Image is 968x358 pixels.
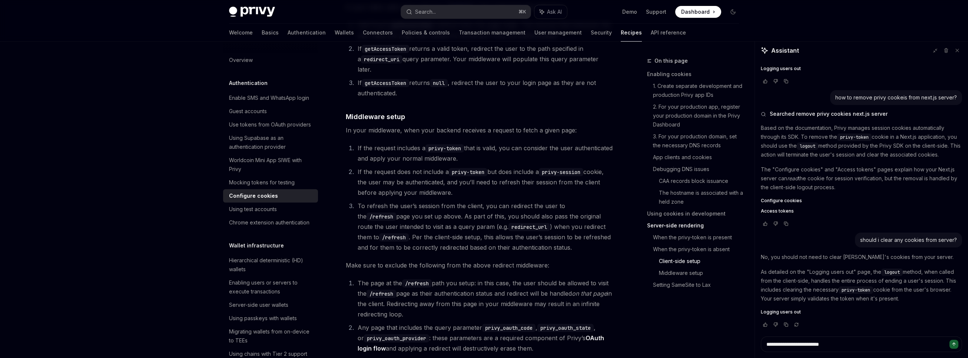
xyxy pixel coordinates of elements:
[402,24,450,42] a: Policies & controls
[761,110,962,118] button: Searched remove privy cookies next.js server
[860,236,957,244] div: should i clear any cookies from server?
[654,56,688,65] span: On this page
[653,243,745,255] a: When the privy-token is absent
[537,324,594,332] code: privy_oauth_state
[355,167,613,198] li: If the request does not include a but does include a cookie, the user may be authenticated, and y...
[647,220,745,231] a: Server-side rendering
[518,9,526,15] span: ⌘ K
[800,143,815,149] span: logout
[534,24,582,42] a: User management
[223,154,318,176] a: Worldcoin Mini App SIWE with Privy
[835,94,957,101] div: how to remove privy cookeis from next.js server?
[761,165,962,192] p: The "Configure cookies" and "Access tokens" pages explain how your Next.js server can the cookie ...
[223,105,318,118] a: Guest accounts
[646,8,666,16] a: Support
[761,267,962,303] p: As detailed on the "Logging users out" page, the method, when called from the client-side, handle...
[534,5,567,19] button: Ask AI
[949,340,958,349] button: Send message
[229,278,314,296] div: Enabling users or servers to execute transactions
[229,300,288,309] div: Server-side user wallets
[761,253,962,262] p: No, you should not need to clear [PERSON_NAME]'s cookies from your server.
[761,66,801,72] span: Logging users out
[653,151,745,163] a: App clients and cookies
[761,66,962,72] a: Logging users out
[761,198,962,204] a: Configure cookies
[761,208,794,214] span: Access tokens
[362,45,409,53] code: getAccessToken
[761,208,962,214] a: Access tokens
[401,5,531,19] button: Search...⌘K
[653,279,745,291] a: Setting SameSite to Lax
[223,254,318,276] a: Hierarchical deterministic (HD) wallets
[761,309,801,315] span: Logging users out
[223,325,318,347] a: Migrating wallets from on-device to TEEs
[229,241,284,250] h5: Wallet infrastructure
[355,278,613,319] li: The page at the path you setup: in this case, the user should be allowed to visit the page as the...
[651,24,686,42] a: API reference
[229,218,309,227] div: Chrome extension authentication
[355,201,613,253] li: To refresh the user’s session from the client, you can redirect the user to the page you set up a...
[659,187,745,208] a: The hostname is associated with a held zone
[362,79,409,87] code: getAccessToken
[229,314,297,323] div: Using passkeys with wallets
[547,8,562,16] span: Ask AI
[355,43,613,75] li: If returns a valid token, redirect the user to the path specified in a query parameter. Your midd...
[770,110,888,118] span: Searched remove privy cookies next.js server
[229,205,277,214] div: Using test accounts
[653,131,745,151] a: 3. For your production domain, set the necessary DNS records
[659,267,745,279] a: Middleware setup
[229,24,253,42] a: Welcome
[335,24,354,42] a: Wallets
[681,8,710,16] span: Dashboard
[355,78,613,98] li: If returns , redirect the user to your login page as they are not authenticated.
[229,191,278,200] div: Configure cookies
[842,287,870,293] span: privy-token
[572,290,607,297] em: on that page
[223,189,318,203] a: Configure cookies
[787,175,798,181] em: read
[262,24,279,42] a: Basics
[223,203,318,216] a: Using test accounts
[884,269,900,275] span: logout
[229,134,314,151] div: Using Supabase as an authentication provider
[223,176,318,189] a: Mocking tokens for testing
[223,312,318,325] a: Using passkeys with wallets
[229,327,314,345] div: Migrating wallets from on-device to TEEs
[647,68,745,80] a: Enabling cookies
[229,79,268,88] h5: Authentication
[364,334,429,342] code: privy_oauth_provider
[229,93,309,102] div: Enable SMS and WhatsApp login
[223,53,318,67] a: Overview
[591,24,612,42] a: Security
[229,107,267,116] div: Guest accounts
[415,7,436,16] div: Search...
[653,80,745,101] a: 1. Create separate development and production Privy app IDs
[229,178,295,187] div: Mocking tokens for testing
[449,168,487,176] code: privy-token
[659,175,745,187] a: CAA records block issuance
[223,91,318,105] a: Enable SMS and WhatsApp login
[229,56,253,65] div: Overview
[653,231,745,243] a: When the privy-token is present
[223,298,318,312] a: Server-side user wallets
[361,55,402,63] code: redirect_uri
[229,7,275,17] img: dark logo
[346,260,613,270] span: Make sure to exclude the following from the above redirect middleware:
[539,168,583,176] code: privy-session
[346,125,613,135] span: In your middleware, when your backend receives a request to fetch a given page:
[223,216,318,229] a: Chrome extension authentication
[761,309,962,315] a: Logging users out
[367,290,396,298] code: /refresh
[727,6,739,18] button: Toggle dark mode
[621,24,642,42] a: Recipes
[647,208,745,220] a: Using cookies in development
[355,322,613,354] li: Any page that includes the query parameter , , or : these parameters are a required component of ...
[355,143,613,164] li: If the request includes a that is valid, you can consider the user authenticated and apply your n...
[367,213,396,221] code: /refresh
[840,134,869,140] span: privy-token
[622,8,637,16] a: Demo
[659,255,745,267] a: Client-side setup
[430,79,448,87] code: null
[653,101,745,131] a: 2. For your production app, register your production domain in the Privy Dashboard
[229,156,314,174] div: Worldcoin Mini App SIWE with Privy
